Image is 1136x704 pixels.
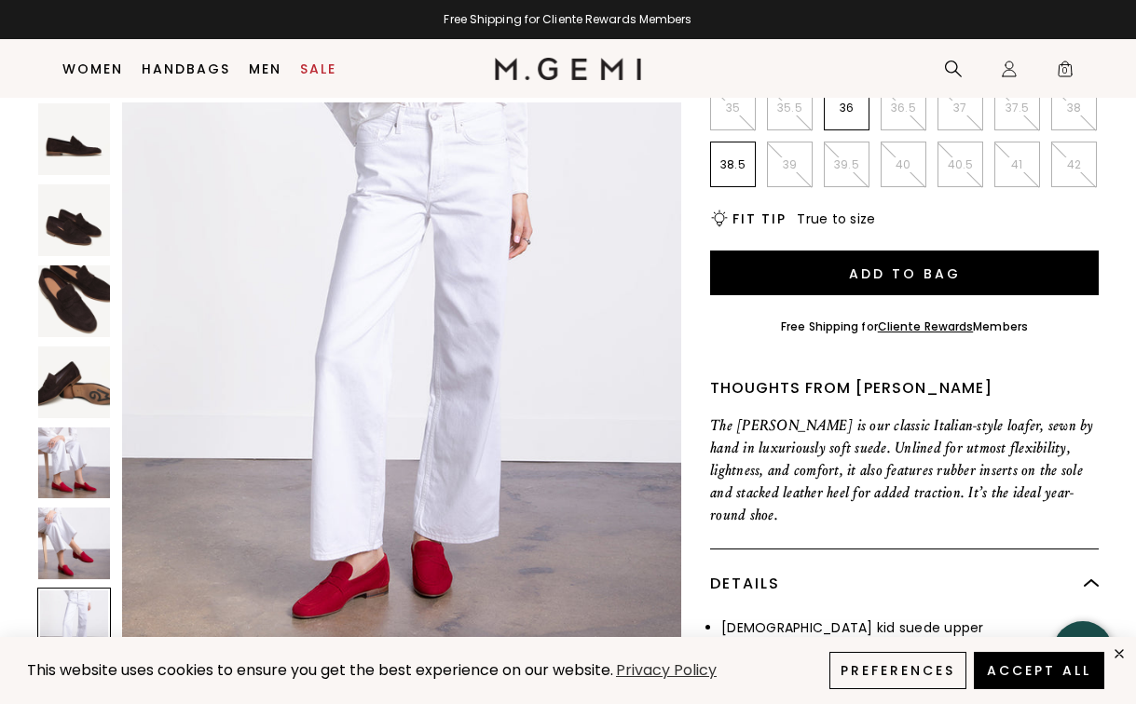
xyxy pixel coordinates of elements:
[938,101,982,115] p: 37
[974,652,1104,689] button: Accept All
[613,659,719,683] a: Privacy Policy (opens in a new tab)
[938,157,982,172] p: 40.5
[781,319,1028,334] div: Free Shipping for Members
[38,103,110,175] img: The Sacca Donna
[710,377,1099,399] div: Thoughts from [PERSON_NAME]
[882,101,925,115] p: 36.5
[38,346,110,418] img: The Sacca Donna
[62,61,123,76] a: Women
[732,211,786,226] h2: Fit Tip
[797,210,875,228] span: True to size
[249,61,281,76] a: Men
[710,549,1099,618] div: Details
[768,101,812,115] p: 35.5
[38,184,110,256] img: The Sacca Donna
[711,101,755,115] p: 35
[38,265,110,337] img: The Sacca Donna
[122,84,681,643] img: The Sacca Donna
[38,427,110,499] img: The Sacca Donna
[1112,646,1127,661] div: close
[1052,157,1096,172] p: 42
[495,58,641,80] img: M.Gemi
[1052,101,1096,115] p: 38
[300,61,336,76] a: Sale
[721,618,1099,637] li: [DEMOGRAPHIC_DATA] kid suede upper
[710,250,1099,295] button: Add to Bag
[38,508,110,579] img: The Sacca Donna
[825,101,869,115] p: 36
[142,61,230,76] a: Handbags
[829,652,966,689] button: Preferences
[878,318,974,334] a: Cliente Rewards
[995,157,1039,172] p: 41
[711,157,755,172] p: 38.5
[995,101,1039,115] p: 37.5
[882,157,925,172] p: 40
[27,659,613,681] span: This website uses cookies to ensure you get the best experience on our website.
[768,157,812,172] p: 39
[710,416,1094,523] span: The [PERSON_NAME] is our classic Italian-style loafer, sewn by hand in luxuriously soft suede. Un...
[1056,63,1074,82] span: 0
[825,157,869,172] p: 39.5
